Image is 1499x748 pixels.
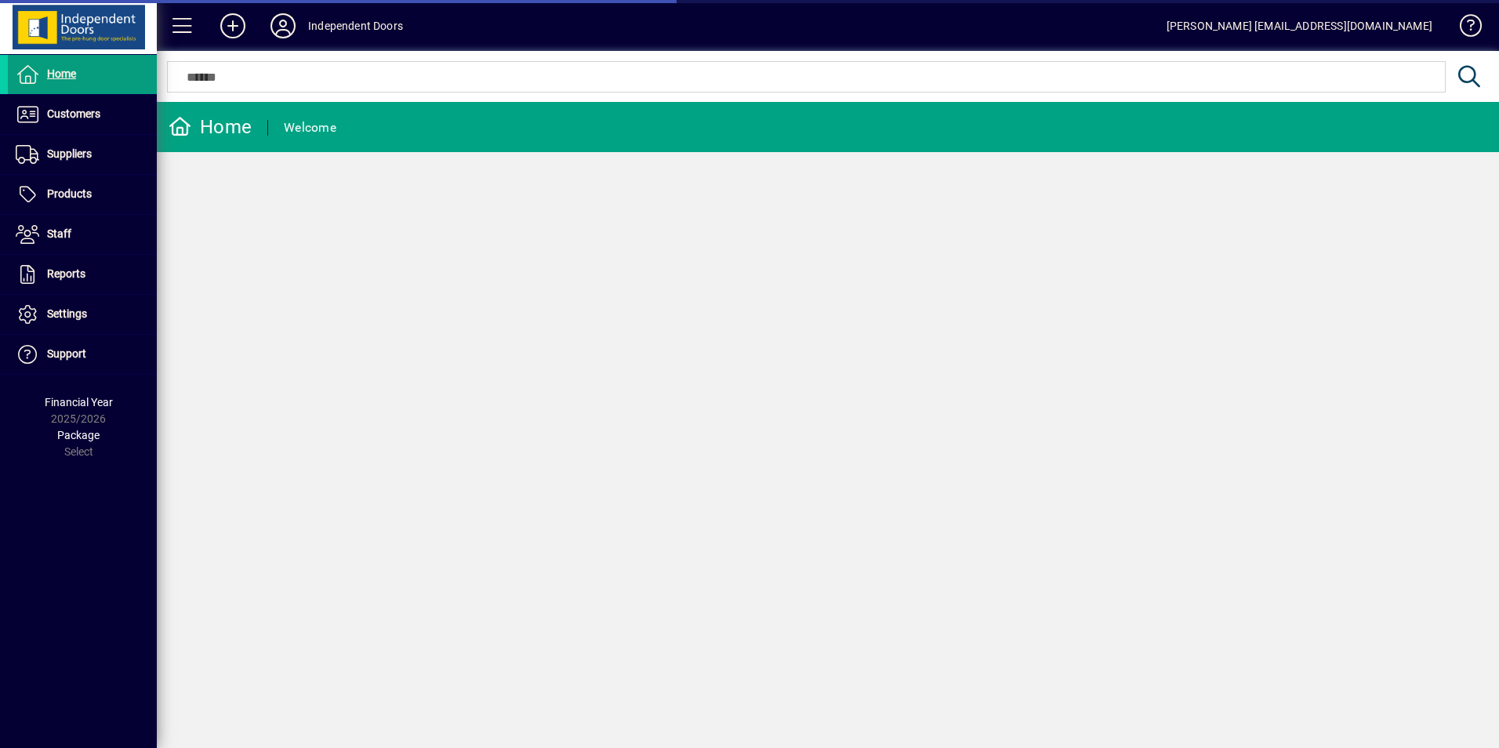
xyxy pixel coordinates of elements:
[47,347,86,360] span: Support
[47,187,92,200] span: Products
[284,115,336,140] div: Welcome
[47,307,87,320] span: Settings
[47,227,71,240] span: Staff
[208,12,258,40] button: Add
[47,147,92,160] span: Suppliers
[1167,13,1432,38] div: [PERSON_NAME] [EMAIL_ADDRESS][DOMAIN_NAME]
[8,335,157,374] a: Support
[8,135,157,174] a: Suppliers
[57,429,100,441] span: Package
[308,13,403,38] div: Independent Doors
[45,396,113,408] span: Financial Year
[47,107,100,120] span: Customers
[8,295,157,334] a: Settings
[8,175,157,214] a: Products
[258,12,308,40] button: Profile
[47,267,85,280] span: Reports
[169,114,252,140] div: Home
[8,95,157,134] a: Customers
[47,67,76,80] span: Home
[8,255,157,294] a: Reports
[1448,3,1479,54] a: Knowledge Base
[8,215,157,254] a: Staff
